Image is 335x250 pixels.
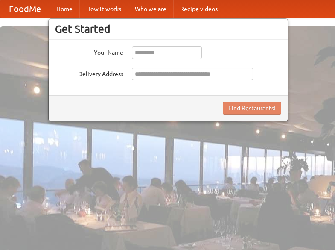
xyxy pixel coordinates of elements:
[0,0,50,18] a: FoodMe
[55,68,123,78] label: Delivery Address
[50,0,79,18] a: Home
[128,0,173,18] a: Who we are
[79,0,128,18] a: How it works
[173,0,224,18] a: Recipe videos
[223,102,281,115] button: Find Restaurants!
[55,46,123,57] label: Your Name
[55,23,281,35] h3: Get Started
